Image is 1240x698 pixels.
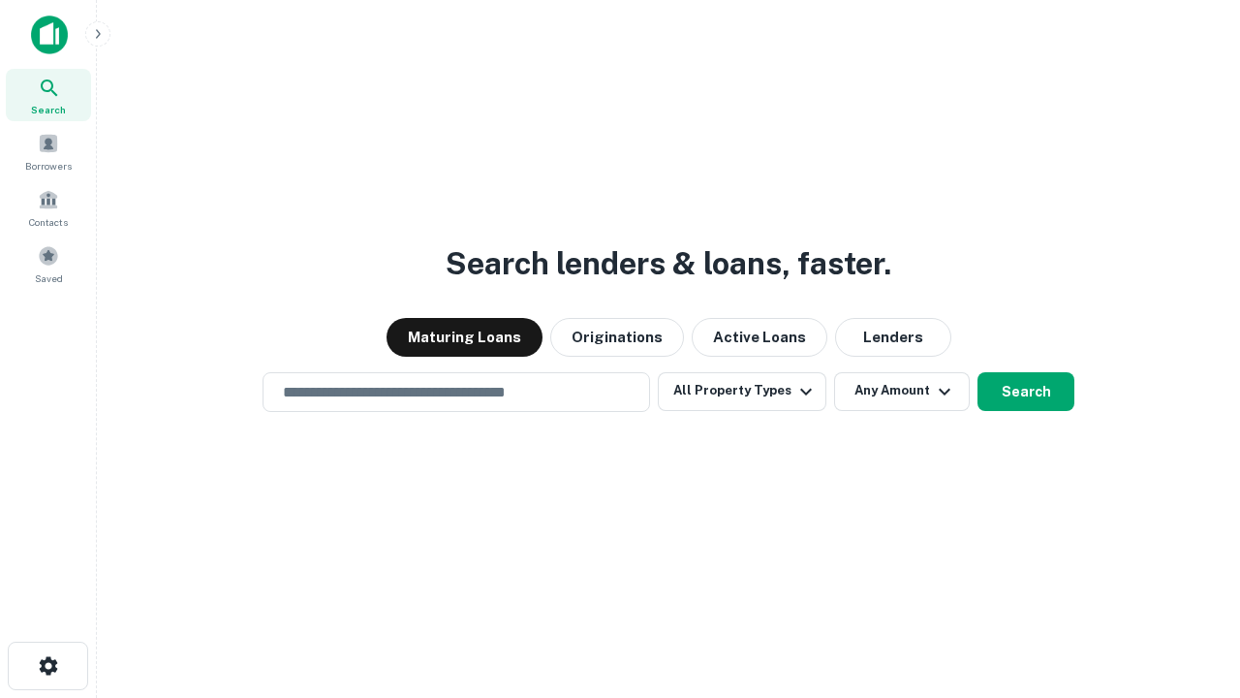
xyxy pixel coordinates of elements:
[977,372,1074,411] button: Search
[446,240,891,287] h3: Search lenders & loans, faster.
[550,318,684,357] button: Originations
[658,372,826,411] button: All Property Types
[25,158,72,174] span: Borrowers
[6,238,91,290] a: Saved
[31,102,66,117] span: Search
[35,270,63,286] span: Saved
[6,69,91,121] a: Search
[692,318,827,357] button: Active Loans
[6,125,91,177] a: Borrowers
[387,318,542,357] button: Maturing Loans
[1143,543,1240,636] iframe: Chat Widget
[29,214,68,230] span: Contacts
[835,318,951,357] button: Lenders
[6,181,91,234] a: Contacts
[834,372,970,411] button: Any Amount
[31,16,68,54] img: capitalize-icon.png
